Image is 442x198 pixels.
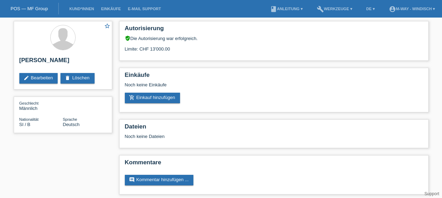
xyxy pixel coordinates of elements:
[19,57,107,67] h2: [PERSON_NAME]
[424,191,439,196] a: Support
[129,177,135,183] i: comment
[125,35,130,41] i: verified_user
[19,117,39,121] span: Nationalität
[124,7,165,11] a: E-Mail Support
[125,35,423,41] div: Die Autorisierung war erfolgreich.
[24,75,29,81] i: edit
[317,6,324,13] i: build
[19,122,31,127] span: Slowenien / B / 28.05.2018
[125,123,423,134] h2: Dateien
[125,82,423,93] div: Noch keine Einkäufe
[385,7,438,11] a: account_circlem-way - Windisch ▾
[125,93,180,103] a: add_shopping_cartEinkauf hinzufügen
[270,6,277,13] i: book
[389,6,396,13] i: account_circle
[313,7,356,11] a: buildWerkzeuge ▾
[267,7,306,11] a: bookAnleitung ▾
[104,23,110,30] a: star_border
[125,134,340,139] div: Noch keine Dateien
[66,7,97,11] a: Kund*innen
[60,73,94,84] a: deleteLöschen
[11,6,48,11] a: POS — MF Group
[125,25,423,35] h2: Autorisierung
[19,73,58,84] a: editBearbeiten
[97,7,124,11] a: Einkäufe
[104,23,110,29] i: star_border
[125,41,423,52] div: Limite: CHF 13'000.00
[129,95,135,100] i: add_shopping_cart
[363,7,378,11] a: DE ▾
[19,100,63,111] div: Männlich
[65,75,70,81] i: delete
[125,159,423,170] h2: Kommentare
[63,122,80,127] span: Deutsch
[63,117,77,121] span: Sprache
[19,101,39,105] span: Geschlecht
[125,72,423,82] h2: Einkäufe
[125,175,194,185] a: commentKommentar hinzufügen ...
